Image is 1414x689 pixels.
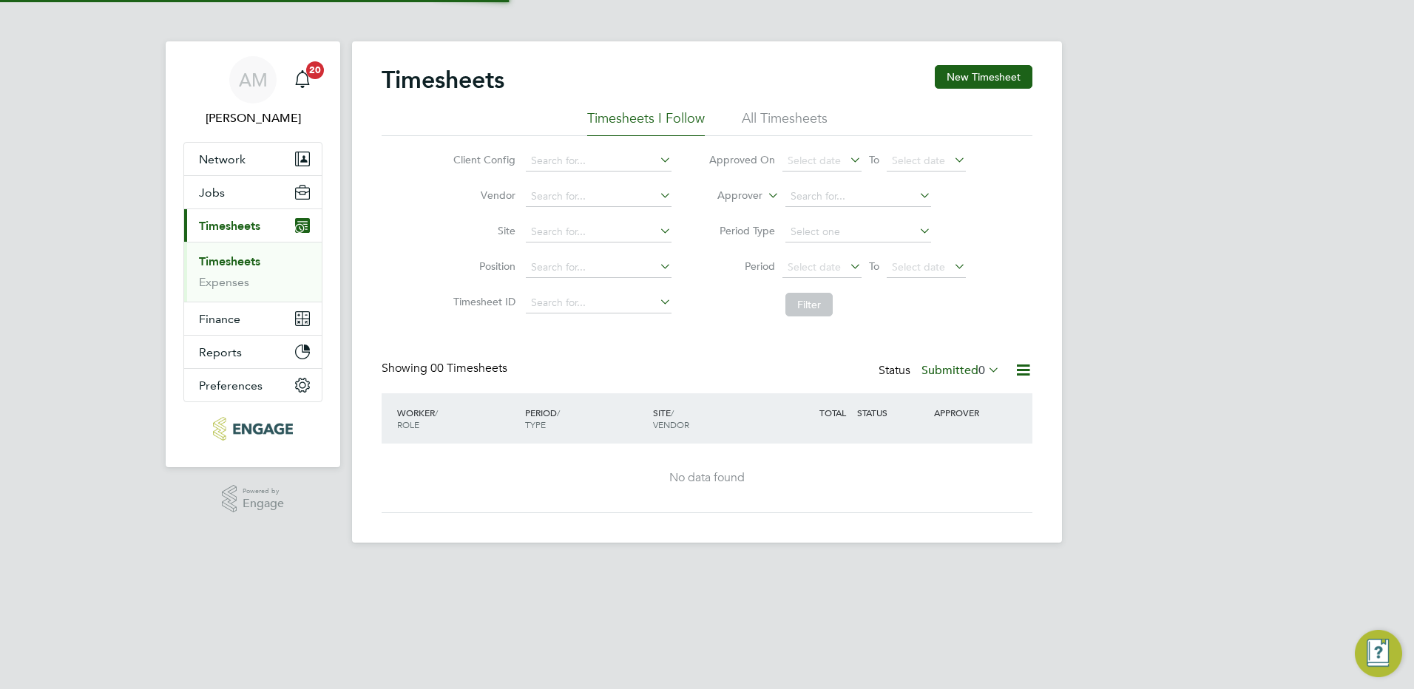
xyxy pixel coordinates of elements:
[788,154,841,167] span: Select date
[892,260,945,274] span: Select date
[184,242,322,302] div: Timesheets
[435,407,438,418] span: /
[653,418,689,430] span: VENDOR
[239,70,268,89] span: AM
[183,109,322,127] span: Allyx Miller
[879,361,1003,381] div: Status
[199,379,263,393] span: Preferences
[449,224,515,237] label: Site
[853,399,930,426] div: STATUS
[199,152,246,166] span: Network
[396,470,1018,486] div: No data found
[449,153,515,166] label: Client Config
[184,336,322,368] button: Reports
[526,186,672,207] input: Search for...
[184,143,322,175] button: Network
[382,65,504,95] h2: Timesheets
[921,363,1000,378] label: Submitted
[557,407,560,418] span: /
[788,260,841,274] span: Select date
[184,176,322,208] button: Jobs
[199,312,240,326] span: Finance
[166,41,340,467] nav: Main navigation
[819,407,846,418] span: TOTAL
[449,295,515,308] label: Timesheet ID
[865,150,884,169] span: To
[199,219,260,233] span: Timesheets
[526,151,672,172] input: Search for...
[222,485,285,513] a: Powered byEngage
[978,363,985,378] span: 0
[184,209,322,242] button: Timesheets
[708,153,775,166] label: Approved On
[183,417,322,441] a: Go to home page
[184,302,322,335] button: Finance
[393,399,521,438] div: WORKER
[708,259,775,273] label: Period
[288,56,317,103] a: 20
[183,56,322,127] a: AM[PERSON_NAME]
[696,189,762,203] label: Approver
[742,109,828,136] li: All Timesheets
[930,399,1007,426] div: APPROVER
[521,399,649,438] div: PERIOD
[785,222,931,242] input: Select one
[199,275,249,289] a: Expenses
[213,417,292,441] img: rec-solutions-logo-retina.png
[865,257,884,276] span: To
[199,254,260,268] a: Timesheets
[785,186,931,207] input: Search for...
[382,361,510,376] div: Showing
[306,61,324,79] span: 20
[526,222,672,242] input: Search for...
[525,418,546,430] span: TYPE
[526,293,672,313] input: Search for...
[199,345,242,359] span: Reports
[708,224,775,237] label: Period Type
[184,369,322,401] button: Preferences
[587,109,705,136] li: Timesheets I Follow
[1355,630,1402,677] button: Engage Resource Center
[526,257,672,278] input: Search for...
[430,361,507,376] span: 00 Timesheets
[785,293,833,316] button: Filter
[892,154,945,167] span: Select date
[649,399,777,438] div: SITE
[671,407,674,418] span: /
[449,259,515,273] label: Position
[935,65,1032,89] button: New Timesheet
[243,485,284,498] span: Powered by
[243,498,284,510] span: Engage
[397,418,419,430] span: ROLE
[199,186,225,200] span: Jobs
[449,189,515,202] label: Vendor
